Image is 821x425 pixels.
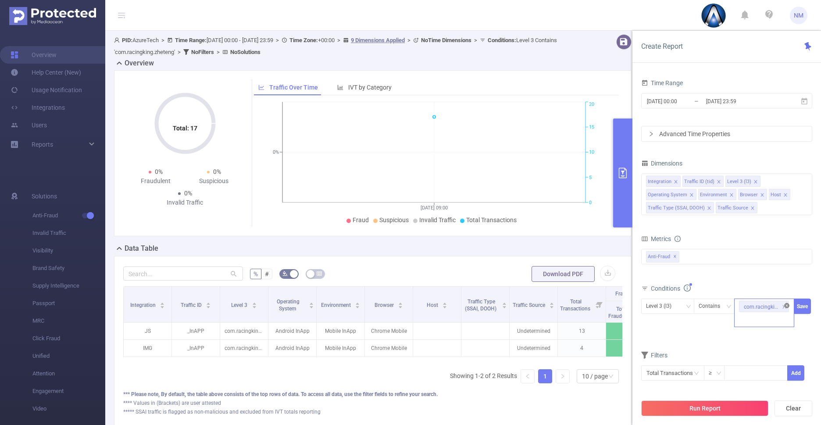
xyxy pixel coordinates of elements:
span: AzureTech [DATE] 00:00 - [DATE] 23:59 +00:00 [114,37,557,55]
span: Fraud [353,216,369,223]
i: icon: bar-chart [337,84,343,90]
li: Browser [738,189,767,200]
p: Android InApp [268,323,316,339]
span: # [265,270,269,277]
span: > [405,37,413,43]
tspan: [DATE] 09:00 [421,205,448,211]
li: 1 [538,369,552,383]
div: *** Please note, By default, the table above consists of the top rows of data. To access all data... [123,390,622,398]
div: 10 / page [582,370,608,383]
span: Engagement [32,382,105,400]
span: > [159,37,167,43]
span: Metrics [641,235,671,242]
span: ✕ [673,252,677,262]
i: icon: bg-colors [282,271,288,276]
li: Level 3 (l3) [725,176,760,187]
tspan: 10 [589,150,594,155]
p: Chrome Mobile [365,340,413,357]
i: icon: caret-up [502,301,507,304]
div: Environment [700,189,727,201]
button: Save [794,299,811,314]
span: Operating System [277,299,300,312]
img: Protected Media [9,7,96,25]
i: icon: down [726,304,732,310]
tspan: 15 [589,124,594,130]
p: Mobile InApp [317,340,364,357]
tspan: 0 [589,200,592,205]
p: _InAPP [172,340,220,357]
i: icon: caret-down [206,305,211,307]
div: Sort [206,301,211,306]
p: com.racingking.zheteng [220,323,268,339]
b: Time Zone: [289,37,318,43]
i: icon: down [608,374,614,380]
i: icon: close [782,305,786,310]
span: Invalid Traffic [419,216,456,223]
div: Contains [699,299,726,313]
span: Invalid Traffic [32,224,105,242]
div: **** Values in (Brackets) are user attested [123,399,622,407]
b: No Solutions [230,49,261,55]
div: Fraudulent [127,176,185,186]
b: No Time Dimensions [421,37,471,43]
i: icon: caret-down [355,305,360,307]
span: Integration [130,302,157,308]
div: Level 3 (l3) [727,176,751,187]
span: Time Range [641,79,683,86]
p: 13 [558,323,606,339]
p: 0% [606,323,654,339]
i: icon: down [686,304,691,310]
i: icon: close [750,206,755,211]
i: icon: info-circle [675,236,681,242]
i: icon: caret-up [160,301,165,304]
i: icon: close [753,180,758,185]
div: Host [771,189,781,201]
i: icon: caret-up [206,301,211,304]
span: Anti-Fraud [32,207,105,224]
span: Attention [32,365,105,382]
div: ≥ [709,366,718,380]
div: ***** SSAI traffic is flagged as non-malicious and excluded from IVT totals reporting [123,408,622,416]
i: icon: left [525,374,530,379]
a: Usage Notification [11,81,82,99]
span: 0% [184,190,192,197]
p: Android InApp [268,340,316,357]
p: _InAPP [172,323,220,339]
span: Conditions [651,285,691,292]
div: com.racingking.zheteng [744,301,779,313]
span: Video [32,400,105,418]
div: Suspicious [185,176,243,186]
span: Total Transactions [466,216,517,223]
li: Environment [698,189,736,200]
p: 4 [558,340,606,357]
tspan: 0% [273,150,279,155]
span: Create Report [641,42,683,50]
i: icon: close [674,180,678,185]
li: Next Page [556,369,570,383]
li: Previous Page [521,369,535,383]
i: icon: right [560,374,565,379]
b: No Filters [191,49,214,55]
span: Suspicious [379,216,409,223]
li: Traffic Source [716,202,757,213]
li: Showing 1-2 of 2 Results [450,369,517,383]
li: Operating System [646,189,696,200]
i: icon: caret-down [160,305,165,307]
a: Users [11,116,47,134]
span: Traffic ID [181,302,203,308]
p: IMG [124,340,171,357]
a: Reports [32,136,53,153]
p: Undetermined [510,323,557,339]
span: > [335,37,343,43]
p: 0% [606,340,654,357]
p: com.racingking.zheteng [220,340,268,357]
span: Level 3 [231,302,249,308]
div: Level 3 (l3) [646,299,678,313]
div: Sort [355,301,360,306]
tspan: 5 [589,175,592,180]
div: Operating System [648,189,687,201]
i: icon: close [689,193,694,198]
b: Conditions : [488,37,516,43]
i: icon: caret-down [550,305,554,307]
i: icon: close [707,206,711,211]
